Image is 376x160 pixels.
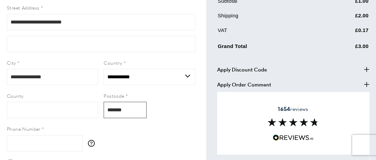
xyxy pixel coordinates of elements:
[268,118,319,126] img: Reviews section
[217,80,271,89] span: Apply Order Comment
[7,59,16,66] span: City
[218,26,321,39] td: VAT
[322,41,369,55] td: £3.00
[278,105,290,113] strong: 1654
[88,140,98,147] button: More information
[217,65,267,74] span: Apply Discount Code
[104,92,124,99] span: Postcode
[322,12,369,25] td: £2.00
[7,125,41,132] span: Phone Number
[322,26,369,39] td: £0.17
[104,59,122,66] span: Country
[218,41,321,55] td: Grand Total
[7,4,40,11] span: Street Address
[273,134,314,141] img: Reviews.io 5 stars
[218,12,321,25] td: Shipping
[278,106,308,112] span: reviews
[7,92,23,99] span: County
